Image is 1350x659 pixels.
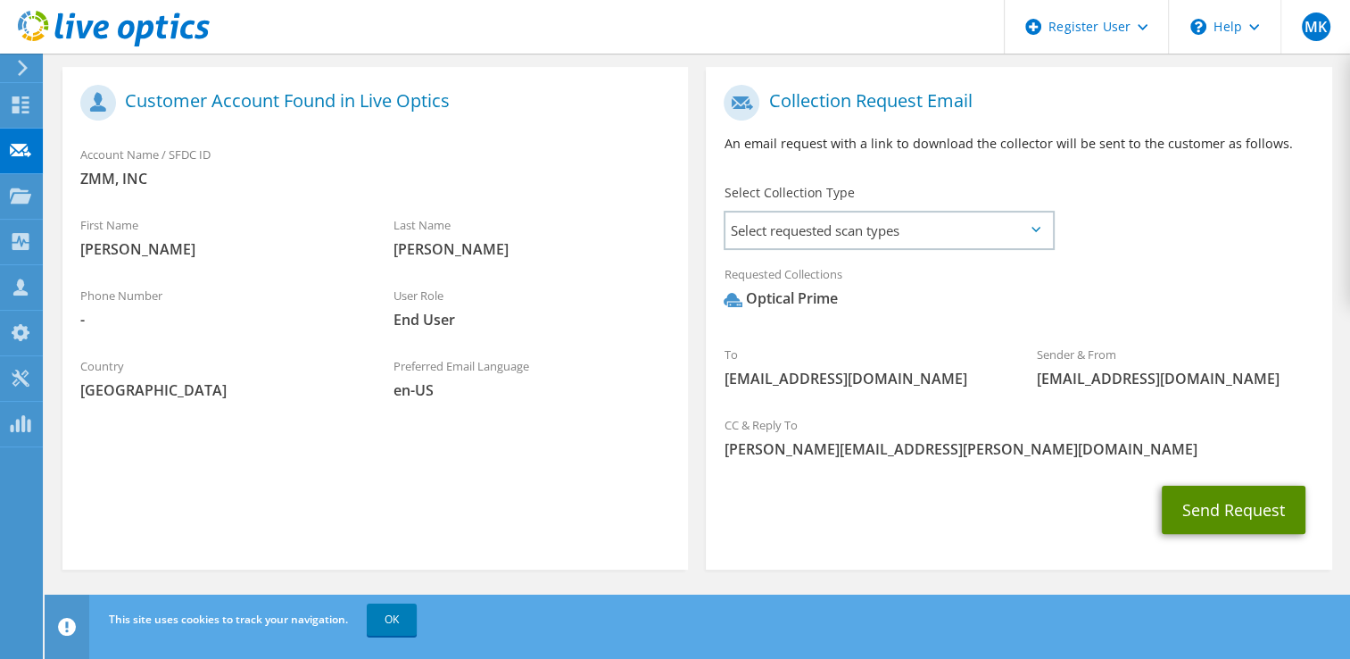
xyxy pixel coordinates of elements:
[1162,486,1305,534] button: Send Request
[724,369,1001,388] span: [EMAIL_ADDRESS][DOMAIN_NAME]
[376,277,689,338] div: User Role
[393,380,671,400] span: en-US
[393,239,671,259] span: [PERSON_NAME]
[80,310,358,329] span: -
[62,347,376,409] div: Country
[62,136,688,197] div: Account Name / SFDC ID
[724,288,837,309] div: Optical Prime
[367,604,417,636] a: OK
[706,255,1331,327] div: Requested Collections
[1302,13,1330,41] span: MK
[80,239,358,259] span: [PERSON_NAME]
[1019,336,1332,397] div: Sender & From
[706,406,1331,468] div: CC & Reply To
[1190,19,1206,35] svg: \n
[725,213,1051,248] span: Select requested scan types
[393,310,671,329] span: End User
[80,380,358,400] span: [GEOGRAPHIC_DATA]
[376,347,689,409] div: Preferred Email Language
[62,206,376,268] div: First Name
[724,439,1313,459] span: [PERSON_NAME][EMAIL_ADDRESS][PERSON_NAME][DOMAIN_NAME]
[376,206,689,268] div: Last Name
[724,184,854,202] label: Select Collection Type
[80,85,661,121] h1: Customer Account Found in Live Optics
[724,134,1313,154] p: An email request with a link to download the collector will be sent to the customer as follows.
[80,169,670,188] span: ZMM, INC
[706,336,1019,397] div: To
[109,612,348,627] span: This site uses cookies to track your navigation.
[724,85,1304,121] h1: Collection Request Email
[1037,369,1314,388] span: [EMAIL_ADDRESS][DOMAIN_NAME]
[62,277,376,338] div: Phone Number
